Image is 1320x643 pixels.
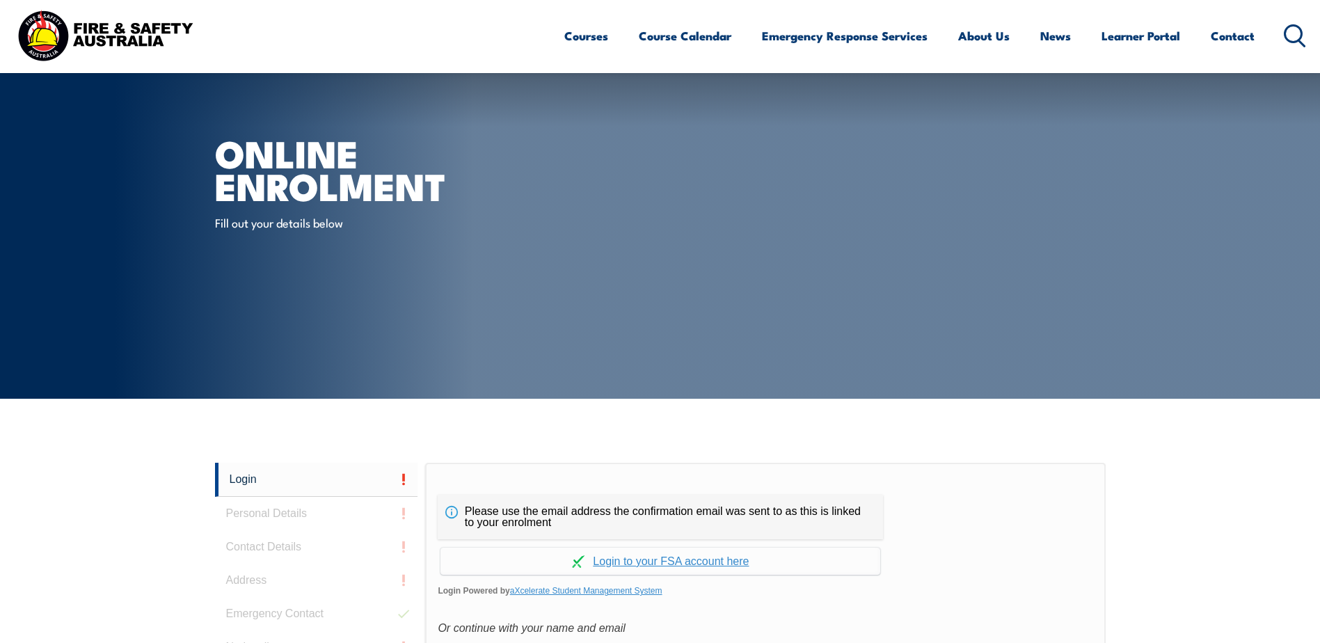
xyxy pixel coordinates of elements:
a: Login [215,463,418,497]
span: Login Powered by [438,580,1092,601]
a: About Us [958,17,1010,54]
p: Fill out your details below [215,214,469,230]
a: Contact [1211,17,1255,54]
img: Log in withaxcelerate [572,555,585,568]
a: News [1040,17,1071,54]
h1: Online Enrolment [215,136,559,201]
div: Or continue with your name and email [438,618,1092,639]
a: aXcelerate Student Management System [510,586,662,596]
a: Emergency Response Services [762,17,928,54]
a: Learner Portal [1102,17,1180,54]
a: Courses [564,17,608,54]
a: Course Calendar [639,17,731,54]
div: Please use the email address the confirmation email was sent to as this is linked to your enrolment [438,495,883,539]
